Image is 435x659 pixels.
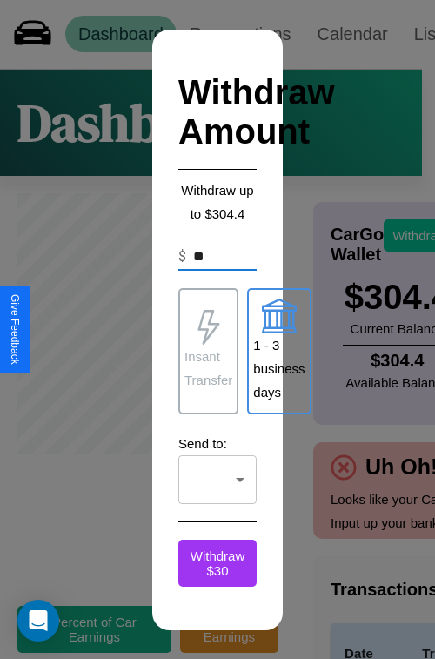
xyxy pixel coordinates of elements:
h2: Withdraw Amount [178,56,257,170]
p: Send to: [178,432,257,455]
p: 1 - 3 business days [253,333,304,404]
p: $ [178,246,186,267]
button: Withdraw $30 [178,540,257,587]
p: Withdraw up to $ 304.4 [178,178,257,225]
div: Open Intercom Messenger [17,600,59,642]
p: Insant Transfer [184,345,232,392]
div: Give Feedback [9,294,21,365]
